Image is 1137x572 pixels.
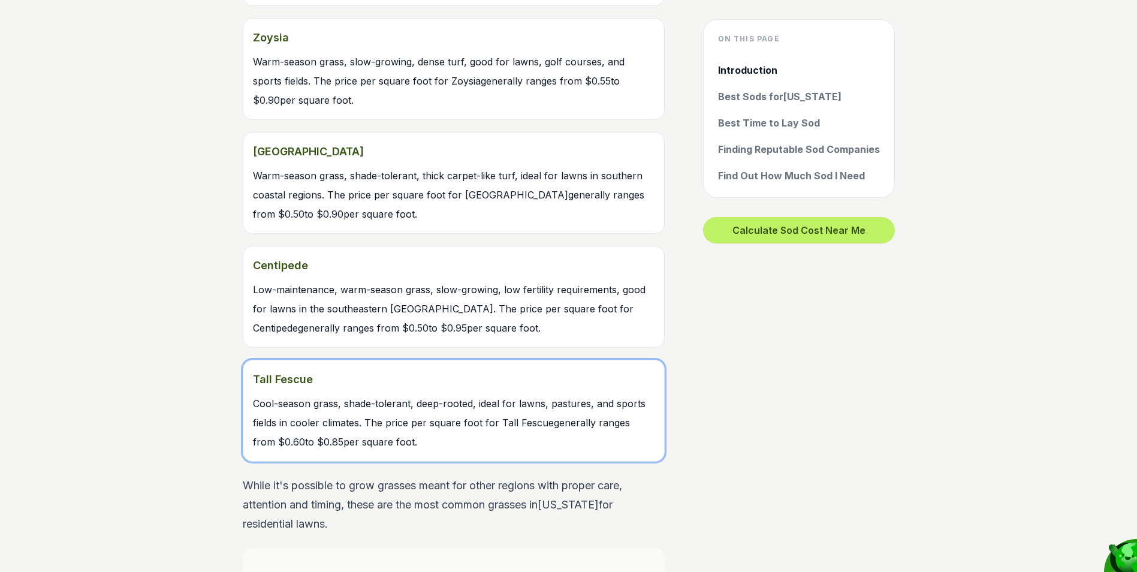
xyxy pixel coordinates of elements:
[718,63,880,77] a: Introduction
[253,256,655,275] strong: Centipede
[253,28,655,47] strong: Zoysia
[253,398,646,448] span: Cool-season grass, shade-tolerant, deep-rooted, ideal for lawns, pastures, and sports fields in c...
[718,116,880,130] a: Best Time to Lay Sod
[718,34,880,44] h4: On this page
[243,18,665,120] a: ZoysiaWarm-season grass, slow-growing, dense turf, good for lawns, golf courses, and sports field...
[243,132,665,234] a: [GEOGRAPHIC_DATA]Warm-season grass, shade-tolerant, thick carpet-like turf, ideal for lawns in so...
[718,89,880,104] a: Best Sods for[US_STATE]
[253,284,646,334] span: Low-maintenance, warm-season grass, slow-growing, low fertility requirements, good for lawns in t...
[253,370,655,389] strong: Tall Fescue
[253,170,644,220] span: Warm-season grass, shade-tolerant, thick carpet-like turf, ideal for lawns in southern coastal re...
[253,56,625,106] span: Warm-season grass, slow-growing, dense turf, good for lawns, golf courses, and sports fields . Th...
[703,217,895,243] button: Calculate Sod Cost Near Me
[243,476,665,534] p: While it's possible to grow grasses meant for other regions with proper care, attention and timin...
[718,142,880,156] a: Finding Reputable Sod Companies
[718,168,880,183] a: Find Out How Much Sod I Need
[243,360,665,462] a: Tall FescueCool-season grass, shade-tolerant, deep-rooted, ideal for lawns, pastures, and sports ...
[243,246,665,348] a: CentipedeLow-maintenance, warm-season grass, slow-growing, low fertility requirements, good for l...
[253,142,655,161] strong: [GEOGRAPHIC_DATA]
